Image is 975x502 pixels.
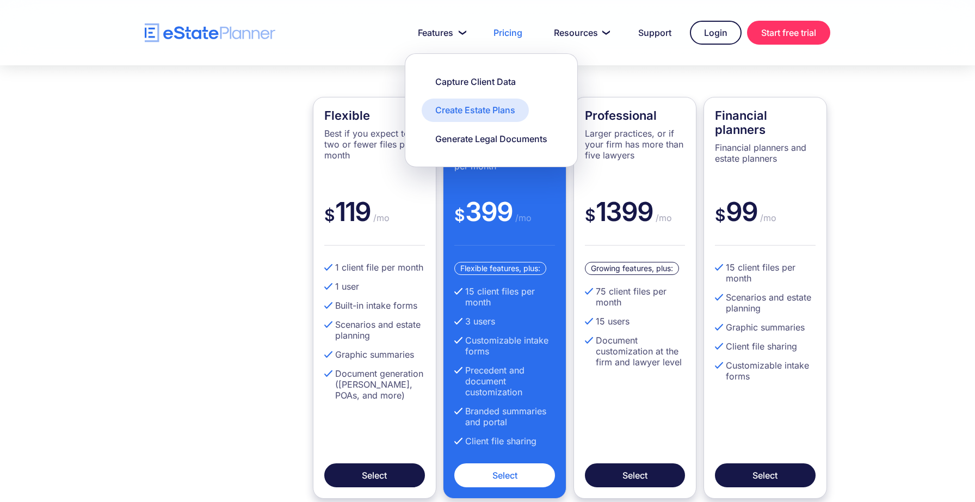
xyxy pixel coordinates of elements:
span: $ [585,205,596,225]
h4: Professional [585,108,686,123]
a: Support [625,22,684,44]
li: 1 user [324,281,425,292]
li: Built-in intake forms [324,300,425,311]
div: Create Estate Plans [435,104,515,116]
li: 15 client files per month [715,262,816,284]
li: Document generation ([PERSON_NAME], POAs, and more) [324,368,425,401]
li: Customizable intake forms [454,335,555,357]
a: Pricing [480,22,535,44]
li: 15 users [585,316,686,327]
div: Growing features, plus: [585,262,679,275]
li: Customizable intake forms [715,360,816,382]
li: Client file sharing [715,341,816,352]
a: Select [715,463,816,487]
div: Flexible features, plus: [454,262,546,275]
li: Client file sharing [454,436,555,446]
p: Best if you expect to do two or fewer files per month [324,128,425,161]
li: 1 client file per month [324,262,425,273]
div: 1399 [585,195,686,246]
a: Create Estate Plans [422,99,529,121]
a: Capture Client Data [422,70,529,93]
a: Generate Legal Documents [422,127,561,150]
span: $ [324,205,335,225]
li: Scenarios and estate planning [715,292,816,314]
p: Financial planners and estate planners [715,142,816,164]
div: 119 [324,195,425,246]
div: Capture Client Data [435,76,516,88]
span: /mo [371,212,390,223]
a: Features [405,22,475,44]
li: Precedent and document customization [454,365,555,397]
li: 15 client files per month [454,286,555,308]
span: /mo [653,212,672,223]
li: Graphic summaries [324,349,425,360]
a: Login [690,21,742,45]
a: Resources [541,22,620,44]
h4: Flexible [324,108,425,123]
li: Document customization at the firm and lawyer level [585,335,686,368]
a: Start free trial [747,21,830,45]
div: 99 [715,195,816,246]
div: Generate Legal Documents [435,133,547,145]
span: /mo [757,212,776,223]
p: Larger practices, or if your firm has more than five lawyers [585,128,686,161]
a: home [145,23,275,42]
a: Select [324,463,425,487]
h4: Financial planners [715,108,816,137]
span: $ [715,205,726,225]
li: 3 users [454,316,555,327]
a: Select [585,463,686,487]
span: /mo [513,212,532,223]
li: Scenarios and estate planning [324,319,425,341]
li: 75 client files per month [585,286,686,308]
li: Graphic summaries [715,322,816,333]
a: Select [454,463,555,487]
div: 399 [454,195,555,246]
span: $ [454,205,465,225]
li: Branded summaries and portal [454,406,555,427]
